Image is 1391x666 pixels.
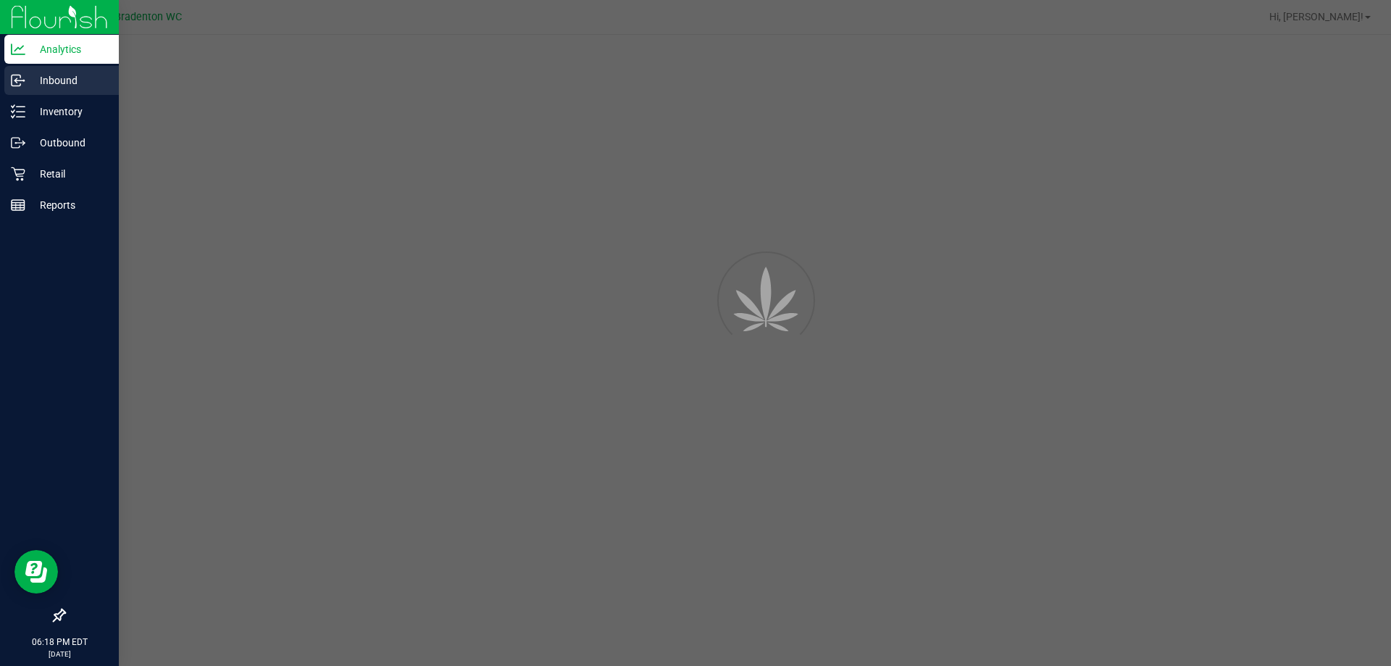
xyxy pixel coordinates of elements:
inline-svg: Inbound [11,73,25,88]
p: Inbound [25,72,112,89]
inline-svg: Reports [11,198,25,212]
inline-svg: Outbound [11,136,25,150]
p: 06:18 PM EDT [7,636,112,649]
p: Analytics [25,41,112,58]
p: Outbound [25,134,112,151]
p: [DATE] [7,649,112,659]
inline-svg: Analytics [11,42,25,57]
p: Reports [25,196,112,214]
inline-svg: Retail [11,167,25,181]
p: Retail [25,165,112,183]
iframe: Resource center [14,550,58,594]
p: Inventory [25,103,112,120]
inline-svg: Inventory [11,104,25,119]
